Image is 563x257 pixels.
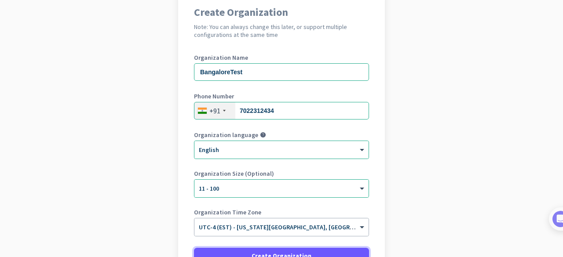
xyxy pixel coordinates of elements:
[194,132,258,138] label: Organization language
[209,106,220,115] div: +91
[194,170,369,177] label: Organization Size (Optional)
[260,132,266,138] i: help
[194,93,369,99] label: Phone Number
[194,102,369,119] input: 74104 10123
[194,63,369,81] input: What is the name of your organization?
[194,54,369,61] label: Organization Name
[194,7,369,18] h1: Create Organization
[194,23,369,39] h2: Note: You can always change this later, or support multiple configurations at the same time
[194,209,369,215] label: Organization Time Zone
